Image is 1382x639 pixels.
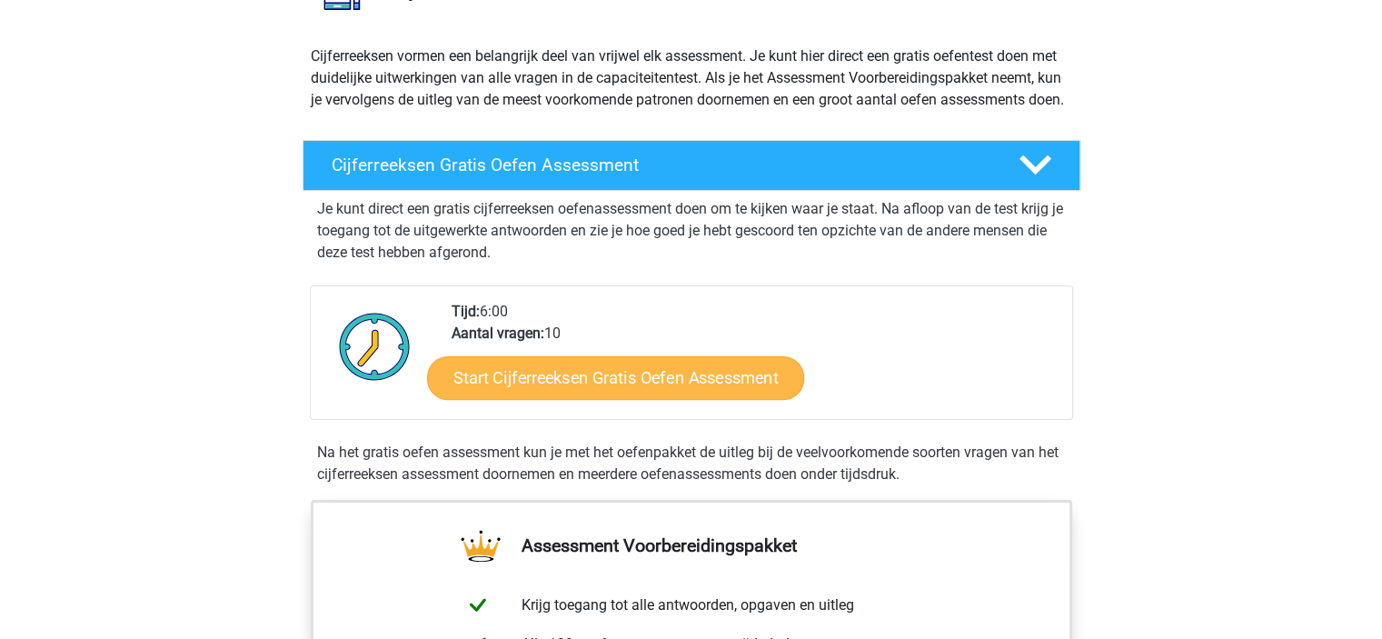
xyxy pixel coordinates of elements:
[295,140,1088,191] a: Cijferreeksen Gratis Oefen Assessment
[332,155,989,175] h4: Cijferreeksen Gratis Oefen Assessment
[427,355,804,399] a: Start Cijferreeksen Gratis Oefen Assessment
[438,301,1071,419] div: 6:00 10
[317,198,1066,264] p: Je kunt direct een gratis cijferreeksen oefenassessment doen om te kijken waar je staat. Na afloo...
[311,45,1072,111] p: Cijferreeksen vormen een belangrijk deel van vrijwel elk assessment. Je kunt hier direct een grat...
[452,303,480,320] b: Tijd:
[310,442,1073,485] div: Na het gratis oefen assessment kun je met het oefenpakket de uitleg bij de veelvoorkomende soorte...
[452,324,544,342] b: Aantal vragen:
[329,301,421,392] img: Klok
